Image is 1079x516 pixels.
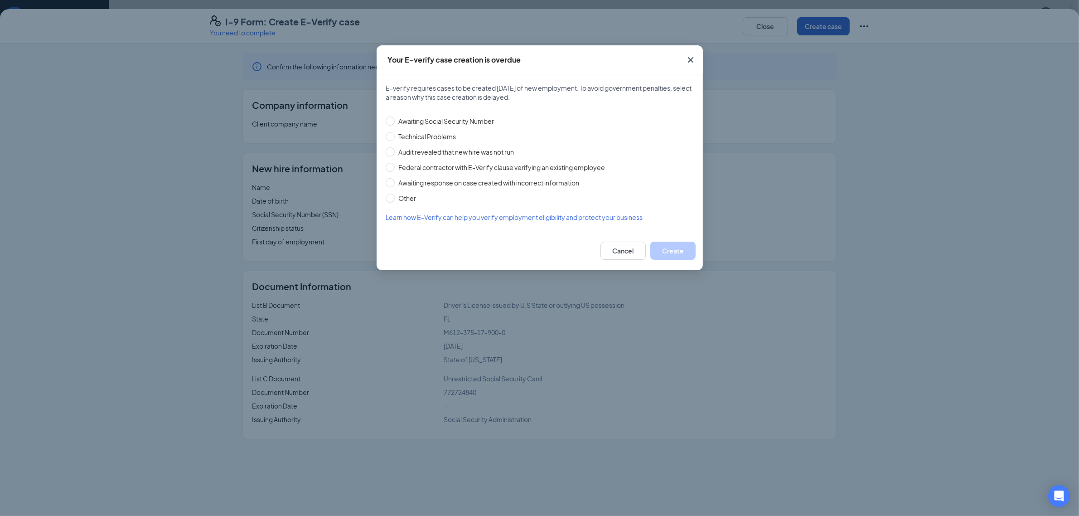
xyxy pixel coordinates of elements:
span: Audit revealed that new hire was not run [395,147,518,157]
a: Learn how E-Verify can help you verify employment eligibility and protect your business [386,212,694,222]
span: Federal contractor with E-Verify clause verifying an existing employee [395,162,609,172]
span: Awaiting response on case created with incorrect information [395,178,583,188]
svg: Cross [685,54,696,65]
button: Create [650,242,696,260]
div: Open Intercom Messenger [1048,485,1070,507]
span: Awaiting Social Security Number [395,116,498,126]
span: Technical Problems [395,131,460,141]
span: Learn how E-Verify can help you verify employment eligibility and protect your business [386,213,643,221]
button: Close [678,45,703,74]
div: Your E-verify case creation is overdue [387,55,521,65]
button: Cancel [600,242,646,260]
span: E-verify requires cases to be created [DATE] of new employment. To avoid government penalties, se... [386,83,694,102]
span: Other [395,193,420,203]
